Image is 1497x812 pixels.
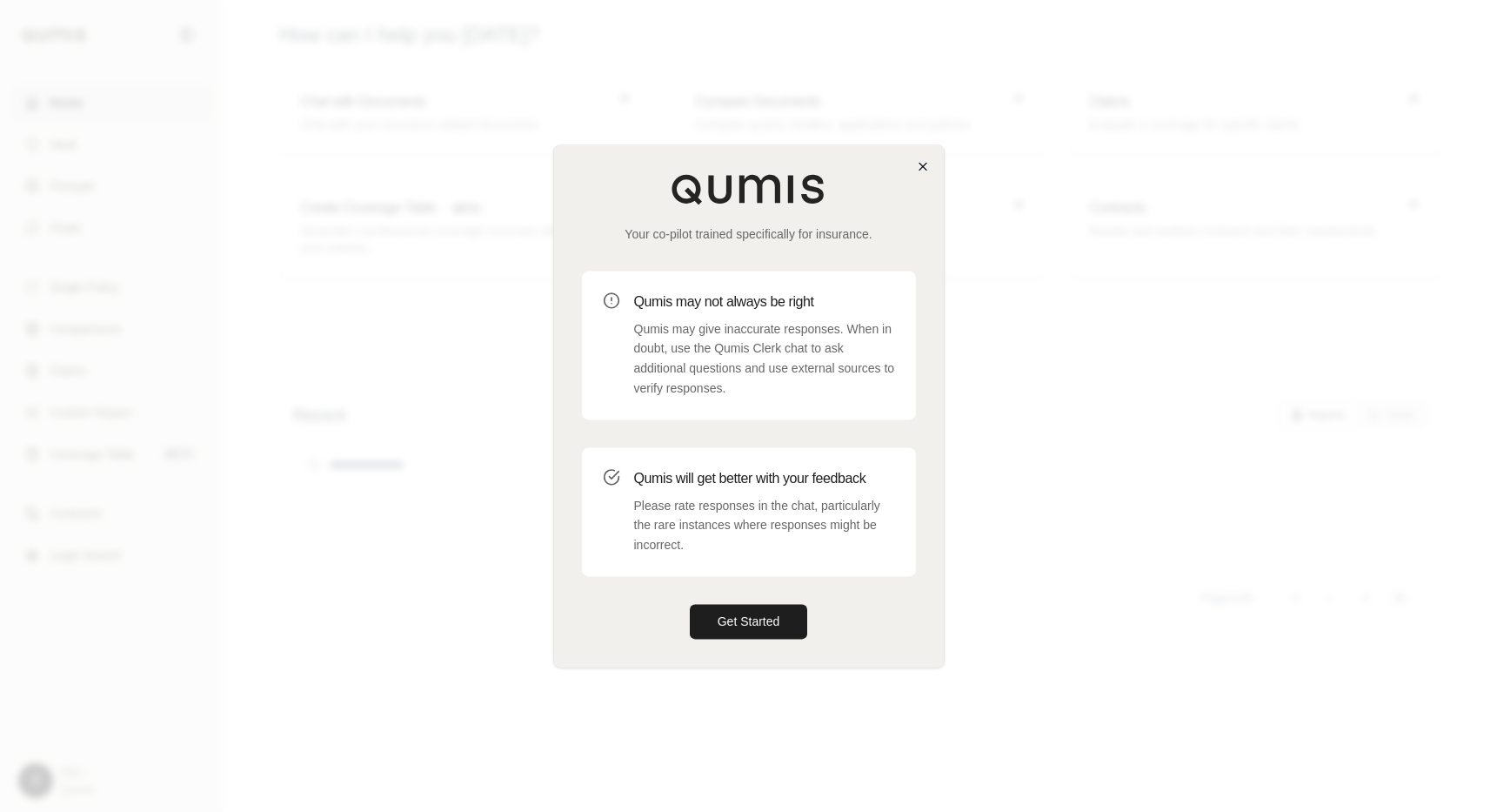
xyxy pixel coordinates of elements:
[582,225,916,243] p: Your co-pilot trained specifically for insurance.
[634,468,895,489] h3: Qumis will get better with your feedback
[634,319,895,399] p: Qumis may give inaccurate responses. When in doubt, use the Qumis Clerk chat to ask additional qu...
[634,496,895,555] p: Please rate responses in the chat, particularly the rare instances where responses might be incor...
[671,173,827,205] img: Qumis Logo
[690,604,808,639] button: Get Started
[634,292,895,312] h3: Qumis may not always be right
